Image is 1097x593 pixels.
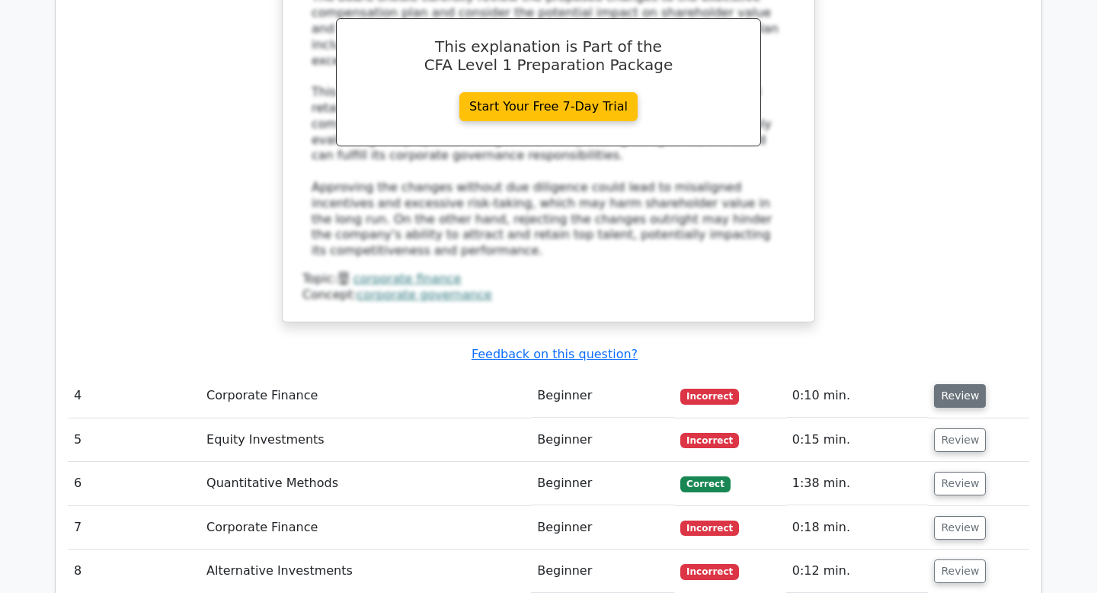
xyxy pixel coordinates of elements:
td: Beginner [531,418,674,462]
a: corporate finance [353,271,462,286]
td: 6 [68,462,200,505]
td: 8 [68,550,200,593]
td: Beginner [531,462,674,505]
td: 0:15 min. [786,418,929,462]
td: 4 [68,374,200,418]
span: Incorrect [680,389,739,404]
td: 7 [68,506,200,550]
td: 5 [68,418,200,462]
td: 0:10 min. [786,374,929,418]
span: Correct [680,476,730,492]
td: 1:38 min. [786,462,929,505]
button: Review [934,472,986,495]
td: Beginner [531,506,674,550]
button: Review [934,516,986,540]
button: Review [934,384,986,408]
td: Corporate Finance [200,506,531,550]
td: Beginner [531,374,674,418]
a: Feedback on this question? [472,347,638,361]
span: Incorrect [680,521,739,536]
td: 0:18 min. [786,506,929,550]
td: Equity Investments [200,418,531,462]
span: Incorrect [680,564,739,579]
button: Review [934,559,986,583]
td: Alternative Investments [200,550,531,593]
span: Incorrect [680,433,739,448]
div: Concept: [302,287,795,303]
div: Topic: [302,271,795,287]
a: corporate governance [357,287,492,302]
td: Beginner [531,550,674,593]
button: Review [934,428,986,452]
td: Corporate Finance [200,374,531,418]
a: Start Your Free 7-Day Trial [459,92,638,121]
td: Quantitative Methods [200,462,531,505]
td: 0:12 min. [786,550,929,593]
